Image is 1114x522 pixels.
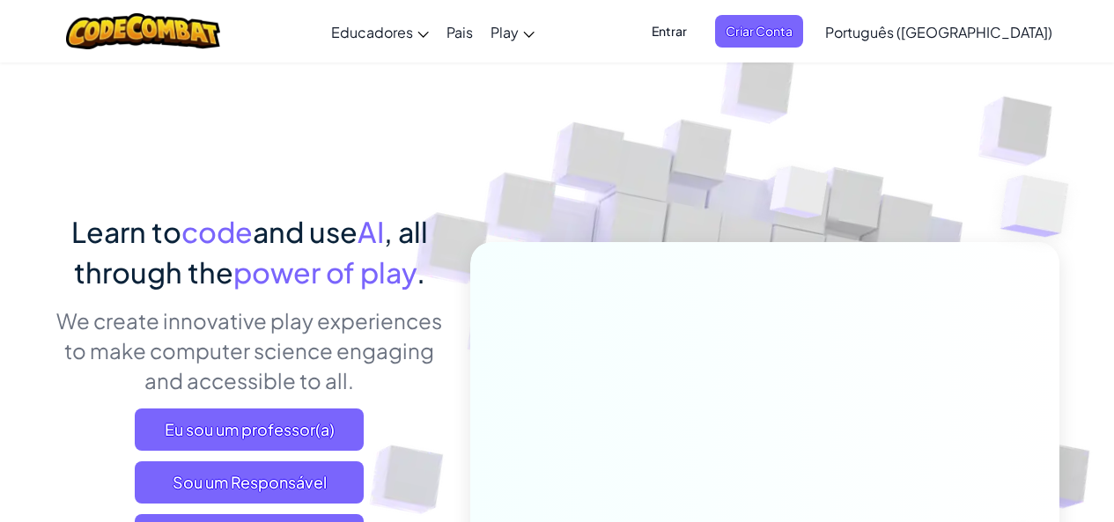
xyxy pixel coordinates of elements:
[253,214,358,249] span: and use
[322,8,438,55] a: Educadores
[816,8,1061,55] a: Português ([GEOGRAPHIC_DATA])
[331,23,413,41] span: Educadores
[417,254,425,290] span: .
[641,15,697,48] button: Entrar
[181,214,253,249] span: code
[71,214,181,249] span: Learn to
[491,23,519,41] span: Play
[66,13,220,49] img: CodeCombat logo
[358,214,384,249] span: AI
[438,8,482,55] a: Pais
[482,8,543,55] a: Play
[825,23,1052,41] span: Português ([GEOGRAPHIC_DATA])
[233,254,417,290] span: power of play
[135,461,364,504] a: Sou um Responsável
[736,131,863,262] img: Overlap cubes
[55,305,444,395] p: We create innovative play experiences to make computer science engaging and accessible to all.
[715,15,803,48] button: Criar Conta
[135,408,364,451] a: Eu sou um professor(a)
